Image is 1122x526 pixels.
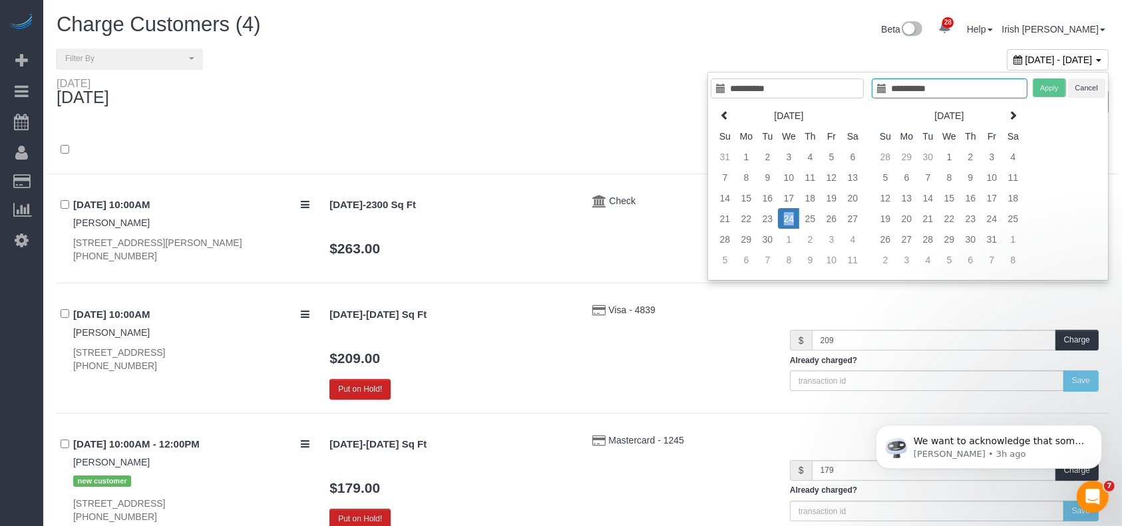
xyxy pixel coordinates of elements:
[967,24,993,35] a: Help
[57,13,261,36] span: Charge Customers (4)
[714,208,735,229] td: 21
[981,249,1002,270] td: 7
[799,167,821,188] td: 11
[757,126,778,146] th: Tu
[735,126,757,146] th: Mo
[821,126,842,146] th: Fr
[821,188,842,208] td: 19
[960,126,981,146] th: Th
[790,501,1064,521] input: transaction id
[896,208,917,229] td: 20
[874,146,896,167] td: 28
[57,78,122,107] div: [DATE]
[917,167,938,188] td: 7
[842,146,863,167] td: 6
[856,397,1122,490] iframe: Intercom notifications message
[608,435,684,446] span: Mastercard - 1245
[329,480,380,495] a: $179.00
[821,167,842,188] td: 12
[65,53,186,65] span: Filter By
[821,146,842,167] td: 5
[1104,481,1115,491] span: 7
[1002,126,1024,146] th: Sa
[842,249,863,270] td: 11
[896,167,917,188] td: 6
[881,24,922,35] a: Beta
[896,249,917,270] td: 3
[735,105,842,126] th: [DATE]
[73,457,150,467] a: [PERSON_NAME]
[778,229,799,249] td: 1
[896,105,1002,126] th: [DATE]
[874,126,896,146] th: Su
[73,497,309,523] div: [STREET_ADDRESS] [PHONE_NUMBER]
[1002,167,1024,188] td: 11
[329,379,391,400] button: Put on Hold!
[1002,188,1024,208] td: 18
[960,167,981,188] td: 9
[608,305,655,315] span: Visa - 4839
[842,229,863,249] td: 4
[714,146,735,167] td: 31
[1026,55,1093,65] span: [DATE] - [DATE]
[790,370,1064,391] input: transaction id
[960,146,981,167] td: 2
[917,229,938,249] td: 28
[778,208,799,229] td: 24
[73,217,150,228] a: [PERSON_NAME]
[757,167,778,188] td: 9
[73,327,150,338] a: [PERSON_NAME]
[329,439,572,450] h4: [DATE]-[DATE] Sq Ft
[960,208,981,229] td: 23
[73,439,309,450] h4: [DATE] 10:00AM - 12:00PM
[874,249,896,270] td: 2
[714,188,735,208] td: 14
[960,249,981,270] td: 6
[73,475,131,486] span: new customer
[799,188,821,208] td: 18
[790,356,1099,365] h5: Already charged?
[757,146,778,167] td: 2
[73,309,309,321] h4: [DATE] 10:00AM
[73,199,309,211] h4: [DATE] 10:00AM
[938,167,960,188] td: 8
[778,249,799,270] td: 8
[874,167,896,188] td: 5
[329,350,380,366] a: $209.00
[917,188,938,208] td: 14
[790,460,812,481] span: $
[757,188,778,208] td: 16
[757,249,778,270] td: 7
[778,167,799,188] td: 10
[938,188,960,208] td: 15
[874,208,896,229] td: 19
[8,13,35,32] img: Automaid Logo
[609,196,636,206] a: Check
[821,229,842,249] td: 3
[1002,249,1024,270] td: 8
[842,188,863,208] td: 20
[73,236,309,263] div: [STREET_ADDRESS][PERSON_NAME] [PHONE_NUMBER]
[981,146,1002,167] td: 3
[329,241,380,256] a: $263.00
[896,146,917,167] td: 29
[842,126,863,146] th: Sa
[874,188,896,208] td: 12
[932,13,958,43] a: 28
[1055,330,1099,350] button: Charge
[1002,24,1105,35] a: Irish [PERSON_NAME]
[938,126,960,146] th: We
[896,188,917,208] td: 13
[842,167,863,188] td: 13
[896,229,917,249] td: 27
[73,469,309,489] div: Tags
[735,146,757,167] td: 1
[790,330,812,350] span: $
[799,229,821,249] td: 2
[799,249,821,270] td: 9
[917,126,938,146] th: Tu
